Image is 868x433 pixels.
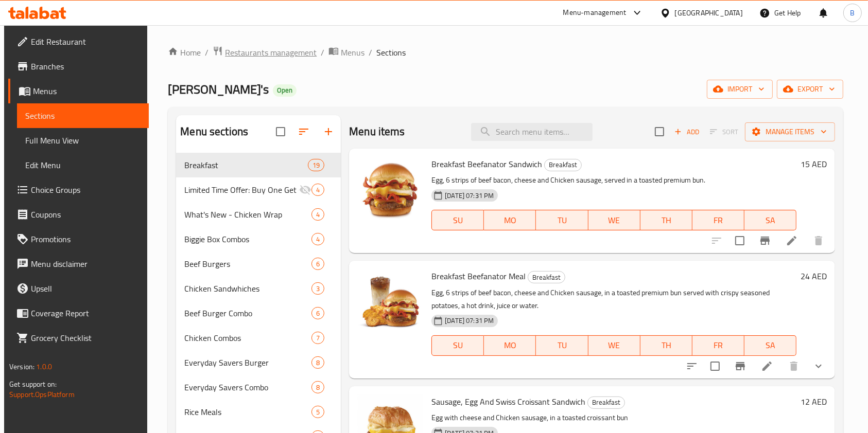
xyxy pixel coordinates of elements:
[587,396,625,409] div: Breakfast
[484,210,536,230] button: MO
[670,124,703,140] button: Add
[184,406,311,418] div: Rice Meals
[312,284,324,294] span: 3
[321,46,324,59] li: /
[488,338,532,353] span: MO
[649,121,670,142] span: Select section
[431,268,526,284] span: Breakfast Beefanator Meal
[176,153,341,177] div: Breakfast19
[436,213,480,228] span: SU
[31,332,141,344] span: Grocery Checklist
[563,7,627,19] div: Menu-management
[168,78,269,101] span: [PERSON_NAME]'s
[168,46,843,59] nav: breadcrumb
[312,309,324,318] span: 6
[528,271,565,283] div: Breakfast
[176,276,341,301] div: Chicken Sandwhiches3
[25,159,141,171] span: Edit Menu
[184,332,311,344] div: Chicken Combos
[8,301,149,326] a: Coverage Report
[312,333,324,343] span: 7
[697,338,740,353] span: FR
[31,258,141,270] span: Menu disclaimer
[729,230,751,251] span: Select to update
[431,174,796,187] p: Egg, 6 strips of beef bacon, cheese and Chicken sausage, served in a toasted premium bun.
[31,60,141,73] span: Branches
[184,159,308,171] div: Breakfast
[801,394,827,409] h6: 12 AED
[376,46,406,59] span: Sections
[540,213,584,228] span: TU
[785,83,835,96] span: export
[8,227,149,251] a: Promotions
[9,388,75,401] a: Support.OpsPlatform
[176,301,341,326] div: Beef Burger Combo6
[645,338,688,353] span: TH
[761,360,773,372] a: Edit menu item
[273,86,297,95] span: Open
[184,233,311,245] div: Biggie Box Combos
[36,360,52,373] span: 1.0.0
[588,335,640,356] button: WE
[308,159,324,171] div: items
[645,213,688,228] span: TH
[431,394,585,409] span: Sausage, Egg And Swiss Croissant Sandwich
[8,177,149,202] a: Choice Groups
[640,210,692,230] button: TH
[8,276,149,301] a: Upsell
[744,210,796,230] button: SA
[749,338,792,353] span: SA
[9,377,57,391] span: Get support on:
[205,46,209,59] li: /
[176,227,341,251] div: Biggie Box Combos4
[311,208,324,221] div: items
[25,134,141,147] span: Full Menu View
[786,234,798,247] a: Edit menu item
[184,356,311,369] span: Everyday Savers Burger
[311,381,324,393] div: items
[707,80,773,99] button: import
[270,121,291,142] span: Select all sections
[176,375,341,400] div: Everyday Savers Combo8
[17,153,149,177] a: Edit Menu
[431,286,796,312] p: Egg, 6 strips of beef bacon, cheese and Chicken sausage, in a toasted premium bun served with cri...
[311,282,324,295] div: items
[8,326,149,350] a: Grocery Checklist
[471,123,593,141] input: search
[431,411,796,424] p: Egg with cheese and Chicken sausage, in a toasted croissant bun
[176,326,341,350] div: Chicken Combos7
[311,258,324,270] div: items
[806,354,831,378] button: show more
[806,228,831,253] button: delete
[184,258,311,270] div: Beef Burgers
[528,272,565,283] span: Breakfast
[8,251,149,276] a: Menu disclaimer
[715,83,765,96] span: import
[703,124,745,140] span: Select section first
[9,360,34,373] span: Version:
[728,354,753,378] button: Branch-specific-item
[31,307,141,319] span: Coverage Report
[484,335,536,356] button: MO
[184,282,311,295] span: Chicken Sandwhiches
[431,156,542,172] span: Breakfast Beefanator Sandwich
[184,307,311,319] span: Beef Burger Combo
[675,7,743,19] div: [GEOGRAPHIC_DATA]
[704,355,726,377] span: Select to update
[311,356,324,369] div: items
[588,396,624,408] span: Breakfast
[31,184,141,196] span: Choice Groups
[311,332,324,344] div: items
[176,350,341,375] div: Everyday Savers Burger8
[291,119,316,144] span: Sort sections
[311,233,324,245] div: items
[184,184,299,196] span: Limited Time Offer: Buy One Get One Free
[593,213,636,228] span: WE
[31,35,141,48] span: Edit Restaurant
[312,383,324,392] span: 8
[176,202,341,227] div: What's New - Chicken Wrap4
[311,406,324,418] div: items
[436,338,480,353] span: SU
